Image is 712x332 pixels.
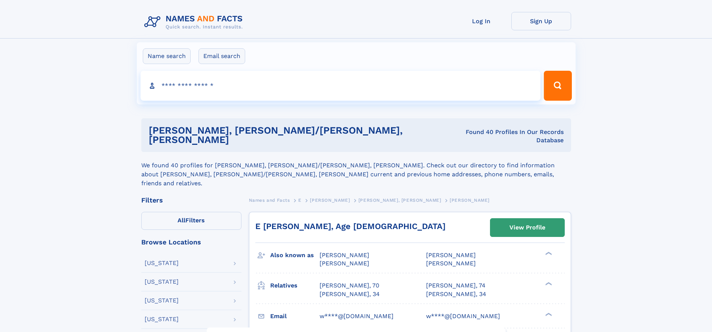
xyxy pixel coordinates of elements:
a: E [PERSON_NAME], Age [DEMOGRAPHIC_DATA] [255,222,446,231]
h3: Relatives [270,279,320,292]
a: E [298,195,302,205]
a: Names and Facts [249,195,290,205]
a: [PERSON_NAME], 34 [320,290,380,298]
div: [US_STATE] [145,279,179,285]
input: search input [141,71,541,101]
a: [PERSON_NAME] [310,195,350,205]
span: [PERSON_NAME] [450,198,490,203]
a: [PERSON_NAME], 74 [426,281,486,290]
div: Found 40 Profiles In Our Records Database [450,128,564,144]
div: View Profile [509,219,545,236]
div: [US_STATE] [145,298,179,304]
span: [PERSON_NAME] [310,198,350,203]
span: [PERSON_NAME], [PERSON_NAME] [358,198,441,203]
div: ❯ [543,281,552,286]
span: [PERSON_NAME] [426,252,476,259]
h3: Also known as [270,249,320,262]
span: [PERSON_NAME] [320,260,369,267]
h1: [PERSON_NAME], [PERSON_NAME]/[PERSON_NAME], [PERSON_NAME] [149,126,450,144]
a: [PERSON_NAME], 70 [320,281,379,290]
div: ❯ [543,251,552,256]
a: Sign Up [511,12,571,30]
div: We found 40 profiles for [PERSON_NAME], [PERSON_NAME]/[PERSON_NAME], [PERSON_NAME]. Check out our... [141,152,571,188]
span: E [298,198,302,203]
a: Log In [451,12,511,30]
a: [PERSON_NAME], 34 [426,290,486,298]
button: Search Button [544,71,571,101]
div: [US_STATE] [145,260,179,266]
span: [PERSON_NAME] [320,252,369,259]
a: View Profile [490,219,564,237]
div: Filters [141,197,241,204]
span: All [178,217,185,224]
label: Email search [198,48,245,64]
div: ❯ [543,312,552,317]
img: Logo Names and Facts [141,12,249,32]
h3: Email [270,310,320,323]
label: Name search [143,48,191,64]
a: [PERSON_NAME], [PERSON_NAME] [358,195,441,205]
label: Filters [141,212,241,230]
span: [PERSON_NAME] [426,260,476,267]
div: Browse Locations [141,239,241,246]
div: [US_STATE] [145,316,179,322]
